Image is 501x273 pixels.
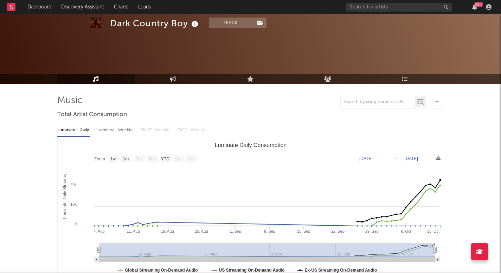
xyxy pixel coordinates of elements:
[304,268,377,273] text: Ex-US Streaming On-Demand Audio
[346,3,452,12] input: Search for artists
[427,229,439,233] text: 13. Oct
[70,202,77,206] text: 10k
[125,268,198,273] text: Global Streaming On-Demand Audio
[405,156,418,161] text: [DATE]
[70,182,77,187] text: 20k
[264,229,275,233] text: 8. Sep
[110,18,200,29] div: Dark Country Boy
[149,157,155,161] text: 6m
[472,4,477,10] button: 99+
[176,157,180,161] text: 1y
[195,229,208,233] text: 25. Aug
[209,18,253,28] button: Track
[127,229,140,233] text: 11. Aug
[123,157,129,161] text: 1m
[341,99,415,105] input: Search by song name or URL
[161,157,169,161] text: YTD
[230,229,241,233] text: 1. Sep
[62,174,67,219] text: Luminate Daily Streams
[57,111,127,119] span: Total Artist Consumption
[474,2,483,7] div: 99 +
[393,156,397,161] text: →
[74,222,76,226] text: 0
[359,156,373,161] text: [DATE]
[188,157,193,161] text: All
[331,229,344,233] text: 22. Sep
[297,229,310,233] text: 15. Sep
[214,142,287,148] text: Luminate Daily Consumption
[94,157,105,161] text: Zoom
[57,124,90,136] div: Luminate - Daily
[219,268,284,273] text: US Streaming On-Demand Audio
[365,229,379,233] text: 29. Sep
[97,124,134,136] div: Luminate - Weekly
[161,229,174,233] text: 18. Aug
[94,229,104,233] text: 4. Aug
[401,229,411,233] text: 6. Oct
[110,157,116,161] text: 1w
[136,157,142,161] text: 3m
